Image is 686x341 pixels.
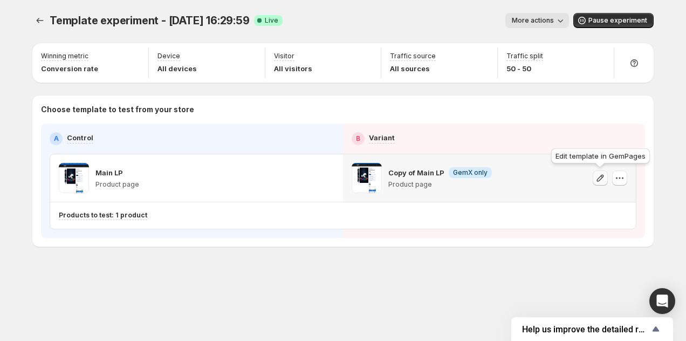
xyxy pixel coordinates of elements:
button: Experiments [32,13,47,28]
p: Traffic source [390,52,436,60]
p: Product page [95,180,139,189]
p: Variant [369,132,395,143]
span: Live [265,16,278,25]
img: Main LP [59,163,89,193]
p: All visitors [274,63,312,74]
img: Copy of Main LP [352,163,382,193]
p: Visitor [274,52,294,60]
span: Template experiment - [DATE] 16:29:59 [50,14,250,27]
p: Main LP [95,167,123,178]
p: Conversion rate [41,63,98,74]
p: All sources [390,63,436,74]
span: GemX only [453,168,488,177]
p: Device [157,52,180,60]
span: Pause experiment [588,16,647,25]
p: 50 - 50 [506,63,543,74]
h2: A [54,134,59,143]
button: Pause experiment [573,13,654,28]
p: All devices [157,63,197,74]
p: Traffic split [506,52,543,60]
button: Show survey - Help us improve the detailed report for A/B campaigns [522,323,662,336]
div: Open Intercom Messenger [649,288,675,314]
p: Control [67,132,93,143]
span: Help us improve the detailed report for A/B campaigns [522,324,649,335]
span: More actions [512,16,554,25]
p: Product page [388,180,492,189]
p: Winning metric [41,52,88,60]
button: More actions [505,13,569,28]
h2: B [356,134,360,143]
p: Products to test: 1 product [59,211,147,220]
p: Copy of Main LP [388,167,444,178]
p: Choose template to test from your store [41,104,645,115]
